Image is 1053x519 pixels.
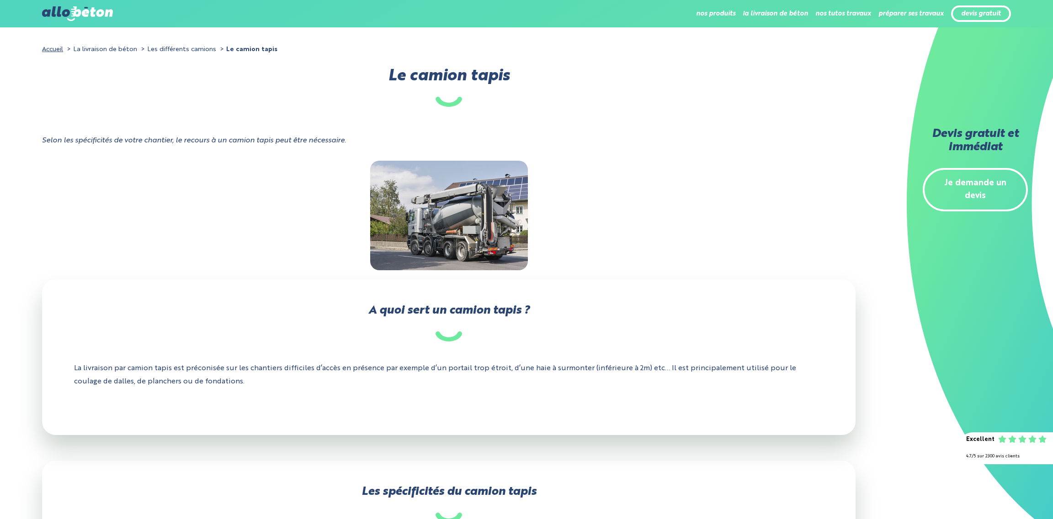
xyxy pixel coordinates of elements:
[966,433,994,446] div: Excellent
[923,128,1028,154] h2: Devis gratuit et immédiat
[370,161,528,270] img: Photo camion tapis
[923,168,1028,212] a: Je demande un devis
[961,10,1001,18] a: devis gratuit
[815,3,871,25] li: nos tutos travaux
[42,6,112,21] img: allobéton
[74,355,824,395] p: La livraison par camion tapis est préconisée sur les chantiers difficiles d’accès en présence par...
[139,43,216,56] li: Les différents camions
[65,43,137,56] li: La livraison de béton
[42,70,856,107] h1: Le camion tapis
[74,304,824,341] h2: A quoi sert un camion tapis ?
[218,43,277,56] li: Le camion tapis
[42,46,63,52] a: Accueil
[696,3,735,25] li: nos produits
[42,137,346,144] i: Selon les spécificités de votre chantier, le recours à un camion tapis peut être nécessaire.
[878,3,944,25] li: préparer ses travaux
[966,450,1044,463] div: 4.7/5 sur 2300 avis clients
[743,3,808,25] li: la livraison de béton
